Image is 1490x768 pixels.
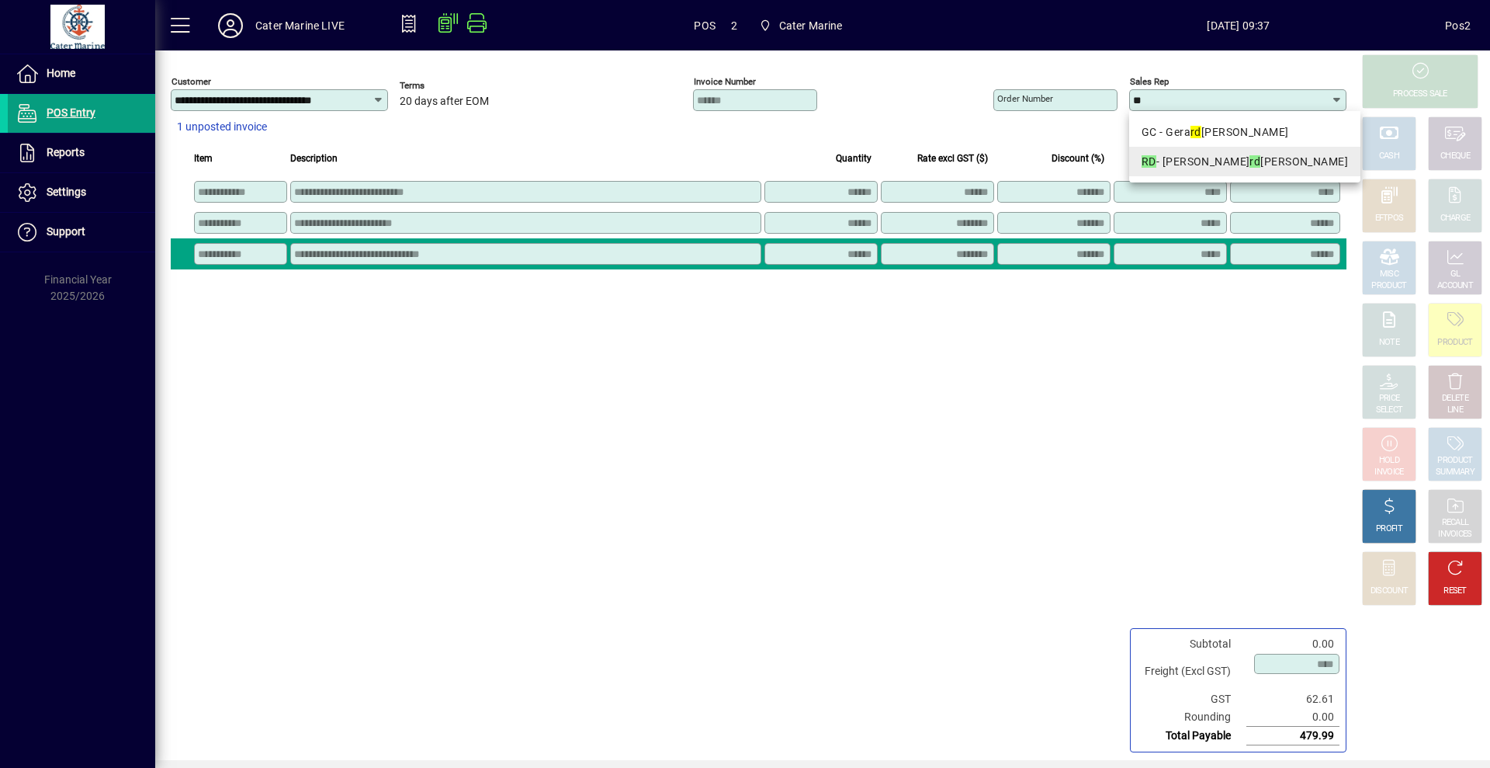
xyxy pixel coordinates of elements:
span: Home [47,67,75,79]
div: HOLD [1379,455,1399,467]
span: POS [694,13,716,38]
span: Discount (%) [1052,150,1104,167]
span: Cater Marine [779,13,843,38]
div: INVOICE [1374,467,1403,478]
div: CHEQUE [1440,151,1470,162]
a: Home [8,54,155,93]
span: Description [290,150,338,167]
td: Total Payable [1137,727,1246,745]
div: DELETE [1442,393,1468,405]
div: RESET [1443,586,1467,597]
div: NOTE [1379,337,1399,349]
td: 0.00 [1246,708,1339,727]
button: Profile [206,12,255,40]
div: CASH [1379,151,1399,162]
span: 2 [731,13,737,38]
div: GC - Gera [PERSON_NAME] [1142,124,1348,141]
span: Settings [47,186,86,198]
td: 62.61 [1246,690,1339,708]
span: [DATE] 09:37 [1032,13,1446,38]
div: ACCOUNT [1437,280,1473,292]
td: Subtotal [1137,635,1246,653]
a: Reports [8,134,155,172]
span: Rate excl GST ($) [917,150,988,167]
div: LINE [1447,405,1463,416]
div: PROCESS SALE [1393,89,1447,100]
div: PRODUCT [1371,280,1406,292]
div: INVOICES [1438,529,1471,540]
div: PRICE [1379,393,1400,405]
button: 1 unposted invoice [171,113,273,141]
div: DISCOUNT [1370,586,1408,597]
div: EFTPOS [1375,213,1404,224]
td: Freight (Excl GST) [1137,653,1246,690]
span: Item [194,150,213,167]
mat-label: Order number [997,93,1053,104]
em: rd [1190,126,1201,138]
span: Reports [47,146,85,158]
span: 1 unposted invoice [177,119,267,135]
a: Settings [8,173,155,212]
mat-label: Invoice number [694,76,756,87]
span: Quantity [836,150,871,167]
span: Support [47,225,85,238]
a: Support [8,213,155,252]
mat-label: Sales rep [1130,76,1169,87]
div: - [PERSON_NAME] [PERSON_NAME] [1142,154,1348,170]
td: Rounding [1137,708,1246,727]
div: Cater Marine LIVE [255,13,345,38]
mat-option: GC - Gerard Cantin [1129,117,1360,147]
div: PRODUCT [1437,455,1472,467]
span: POS Entry [47,106,95,119]
div: RECALL [1442,517,1469,529]
div: CHARGE [1440,213,1471,224]
span: Cater Marine [753,12,849,40]
em: rd [1249,155,1260,168]
mat-label: Customer [172,76,211,87]
div: PRODUCT [1437,337,1472,349]
em: RD [1142,155,1156,168]
span: Terms [400,81,493,91]
td: 0.00 [1246,635,1339,653]
div: PROFIT [1376,523,1402,535]
mat-option: RD - Richard Darby [1129,147,1360,176]
div: SELECT [1376,405,1403,416]
div: GL [1450,269,1461,280]
div: SUMMARY [1436,467,1474,478]
td: GST [1137,690,1246,708]
span: 20 days after EOM [400,96,489,108]
td: 479.99 [1246,727,1339,745]
div: MISC [1380,269,1398,280]
div: Pos2 [1445,13,1471,38]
